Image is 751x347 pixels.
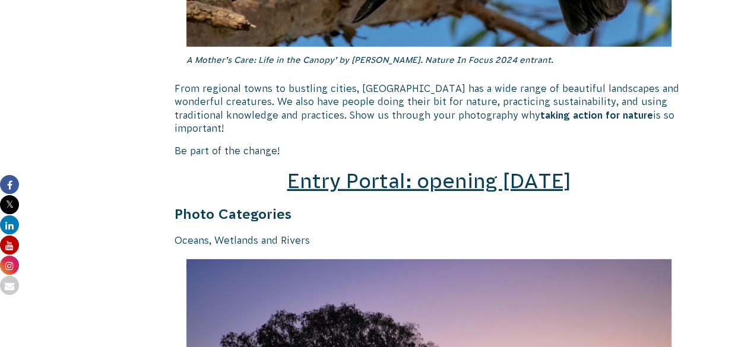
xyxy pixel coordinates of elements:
p: Oceans, Wetlands and Rivers [175,234,684,247]
strong: taking action for nature [540,110,653,120]
strong: Photo Categories [175,206,291,222]
a: Entry Portal: opening [DATE] [287,170,571,192]
em: A Mother’s Care: Life in the Canopy’ by [PERSON_NAME]. Nature In Focus 2024 entrant. [186,55,553,65]
p: From regional towns to bustling cities, [GEOGRAPHIC_DATA] has a wide range of beautiful landscape... [175,82,684,135]
p: Be part of the change! [175,144,684,157]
